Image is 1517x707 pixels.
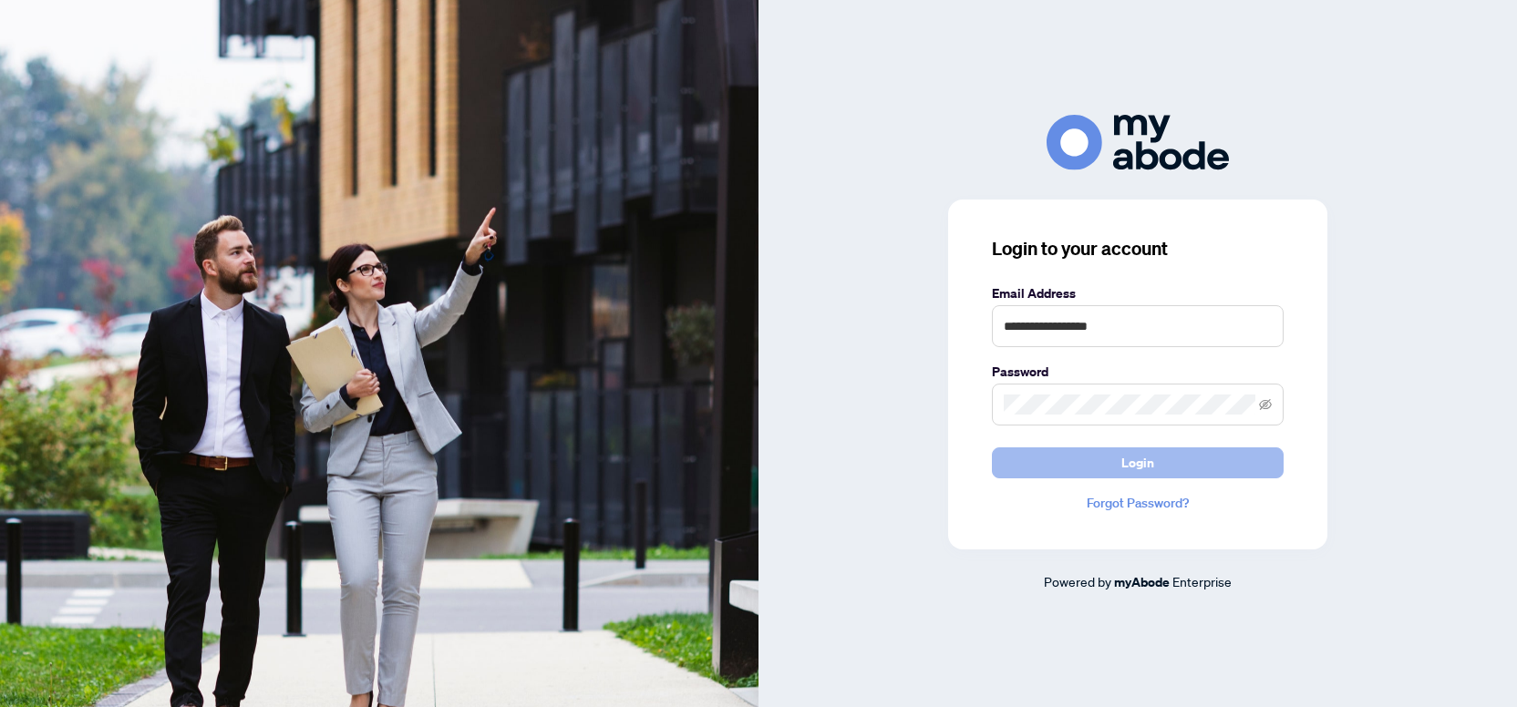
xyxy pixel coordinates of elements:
[992,362,1284,382] label: Password
[1121,448,1154,477] span: Login
[1172,573,1232,589] span: Enterprise
[1047,115,1229,170] img: ma-logo
[992,283,1284,303] label: Email Address
[1044,573,1111,589] span: Powered by
[992,493,1284,513] a: Forgot Password?
[1259,398,1272,411] span: eye-invisible
[992,236,1284,261] h3: Login to your account
[1114,572,1170,592] a: myAbode
[992,447,1284,478] button: Login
